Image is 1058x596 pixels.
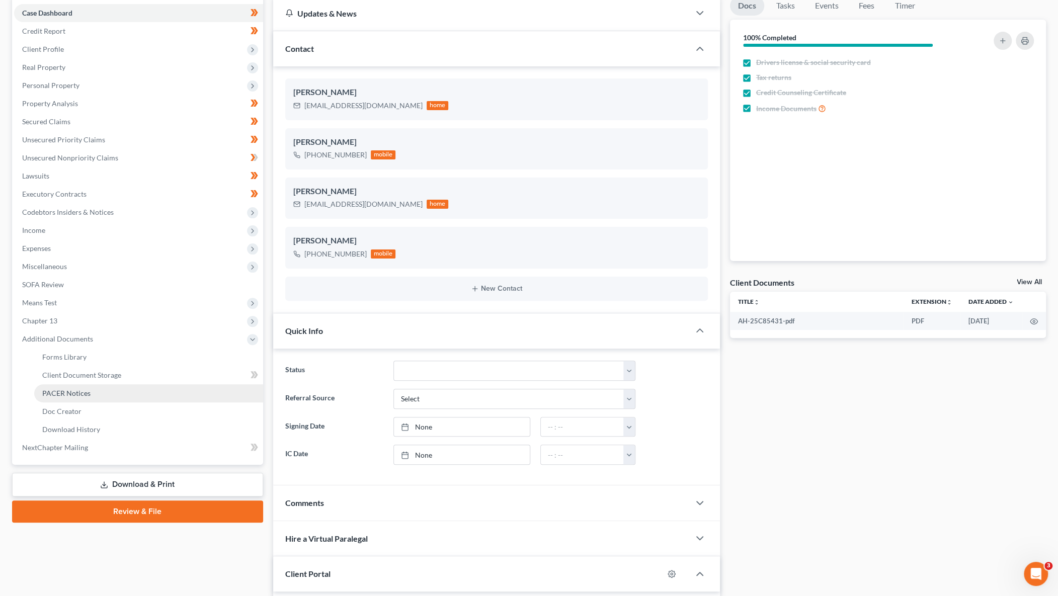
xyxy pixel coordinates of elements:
[22,443,88,452] span: NextChapter Mailing
[12,473,263,496] a: Download & Print
[14,167,263,185] a: Lawsuits
[280,361,388,381] label: Status
[22,63,65,71] span: Real Property
[756,57,871,67] span: Drivers license & social security card
[22,99,78,108] span: Property Analysis
[285,498,324,507] span: Comments
[22,153,118,162] span: Unsecured Nonpriority Claims
[34,420,263,439] a: Download History
[22,190,87,198] span: Executory Contracts
[946,299,952,305] i: unfold_more
[304,249,367,259] div: [PHONE_NUMBER]
[42,353,87,361] span: Forms Library
[22,226,45,234] span: Income
[1008,299,1014,305] i: expand_more
[285,44,314,53] span: Contact
[541,445,624,464] input: -- : --
[22,9,72,17] span: Case Dashboard
[1044,562,1052,570] span: 3
[904,312,960,330] td: PDF
[22,117,70,126] span: Secured Claims
[12,500,263,523] a: Review & File
[756,104,817,114] span: Income Documents
[22,334,93,343] span: Additional Documents
[14,22,263,40] a: Credit Report
[293,186,700,198] div: [PERSON_NAME]
[371,249,396,259] div: mobile
[394,417,530,437] a: None
[541,417,624,437] input: -- : --
[14,185,263,203] a: Executory Contracts
[280,389,388,409] label: Referral Source
[756,88,846,98] span: Credit Counseling Certificate
[42,407,82,415] span: Doc Creator
[304,199,423,209] div: [EMAIL_ADDRESS][DOMAIN_NAME]
[22,27,65,35] span: Credit Report
[738,298,760,305] a: Titleunfold_more
[968,298,1014,305] a: Date Added expand_more
[14,276,263,294] a: SOFA Review
[14,439,263,457] a: NextChapter Mailing
[22,280,64,289] span: SOFA Review
[14,149,263,167] a: Unsecured Nonpriority Claims
[427,101,449,110] div: home
[394,445,530,464] a: None
[42,389,91,397] span: PACER Notices
[22,262,67,271] span: Miscellaneous
[14,4,263,22] a: Case Dashboard
[912,298,952,305] a: Extensionunfold_more
[756,72,791,82] span: Tax returns
[42,371,121,379] span: Client Document Storage
[730,312,904,330] td: AH-25C85431-pdf
[371,150,396,159] div: mobile
[1024,562,1048,586] iframe: Intercom live chat
[34,384,263,402] a: PACER Notices
[293,285,700,293] button: New Contact
[22,81,79,90] span: Personal Property
[285,534,368,543] span: Hire a Virtual Paralegal
[22,298,57,307] span: Means Test
[293,235,700,247] div: [PERSON_NAME]
[293,87,700,99] div: [PERSON_NAME]
[14,95,263,113] a: Property Analysis
[22,172,49,180] span: Lawsuits
[293,136,700,148] div: [PERSON_NAME]
[280,445,388,465] label: IC Date
[22,208,114,216] span: Codebtors Insiders & Notices
[427,200,449,209] div: home
[730,277,794,288] div: Client Documents
[304,101,423,111] div: [EMAIL_ADDRESS][DOMAIN_NAME]
[42,425,100,434] span: Download History
[285,326,323,335] span: Quick Info
[14,131,263,149] a: Unsecured Priority Claims
[754,299,760,305] i: unfold_more
[14,113,263,131] a: Secured Claims
[743,33,796,42] strong: 100% Completed
[22,45,64,53] span: Client Profile
[22,244,51,252] span: Expenses
[22,316,57,325] span: Chapter 13
[304,150,367,160] div: [PHONE_NUMBER]
[285,8,678,19] div: Updates & News
[22,135,105,144] span: Unsecured Priority Claims
[34,366,263,384] a: Client Document Storage
[34,402,263,420] a: Doc Creator
[34,348,263,366] a: Forms Library
[1017,279,1042,286] a: View All
[285,569,331,578] span: Client Portal
[960,312,1022,330] td: [DATE]
[280,417,388,437] label: Signing Date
